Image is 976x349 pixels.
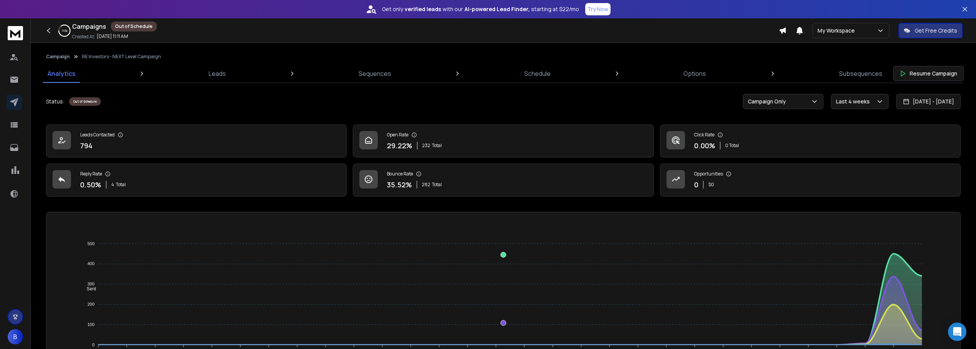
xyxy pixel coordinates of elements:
[683,69,706,78] p: Options
[899,23,963,38] button: Get Free Credits
[694,140,715,151] p: 0.00 %
[405,5,441,13] strong: verified leads
[69,97,101,106] div: Out of Schedule
[72,34,95,40] p: Created At:
[464,5,530,13] strong: AI-powered Lead Finder,
[87,322,94,327] tspan: 100
[80,132,115,138] p: Leads Contacted
[204,64,230,83] a: Leads
[948,323,966,341] div: Open Intercom Messenger
[80,179,101,190] p: 0.50 %
[422,143,430,149] span: 232
[87,241,94,246] tspan: 500
[748,98,789,105] p: Campaign Only
[839,69,882,78] p: Subsequences
[81,286,96,292] span: Sent
[836,98,873,105] p: Last 4 weeks
[520,64,555,83] a: Schedule
[382,5,579,13] p: Get only with our starting at $22/mo
[111,21,157,31] div: Out of Schedule
[111,182,114,188] span: 4
[87,302,94,306] tspan: 200
[87,262,94,266] tspan: 400
[354,64,396,83] a: Sequences
[896,94,961,109] button: [DATE] - [DATE]
[8,329,23,344] button: B
[48,69,76,78] p: Analytics
[893,66,964,81] button: Resume Campaign
[116,182,126,188] span: Total
[46,164,347,197] a: Reply Rate0.50%4Total
[834,64,887,83] a: Subsequences
[43,64,80,83] a: Analytics
[432,182,442,188] span: Total
[694,132,714,138] p: Click Rate
[588,5,608,13] p: Try Now
[915,27,957,34] p: Get Free Credits
[387,171,413,177] p: Bounce Rate
[87,282,94,286] tspan: 300
[694,171,723,177] p: Opportunities
[387,140,412,151] p: 29.22 %
[80,140,92,151] p: 794
[209,69,226,78] p: Leads
[524,69,551,78] p: Schedule
[46,98,64,105] p: Status:
[660,125,961,157] a: Click Rate0.00%0 Total
[46,125,347,157] a: Leads Contacted794
[72,22,106,31] h1: Campaigns
[694,179,698,190] p: 0
[387,179,412,190] p: 35.52 %
[97,33,128,39] p: [DATE] 11:11 AM
[432,143,442,149] span: Total
[679,64,711,83] a: Options
[818,27,858,34] p: My Workspace
[92,342,94,347] tspan: 0
[387,132,408,138] p: Open Rate
[660,164,961,197] a: Opportunities0$0
[353,125,653,157] a: Open Rate29.22%232Total
[8,26,23,40] img: logo
[353,164,653,197] a: Bounce Rate35.52%282Total
[62,28,67,33] p: 14 %
[80,171,102,177] p: Reply Rate
[359,69,391,78] p: Sequences
[82,54,161,60] p: RE Investors - NEXT Level Campaign
[725,143,739,149] p: 0 Total
[46,54,70,60] button: Campaign
[708,182,714,188] p: $ 0
[585,3,611,15] button: Try Now
[422,182,430,188] span: 282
